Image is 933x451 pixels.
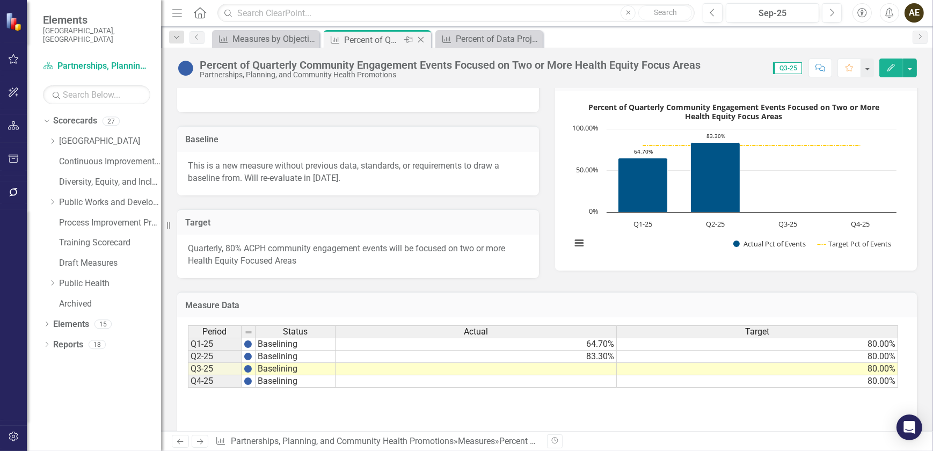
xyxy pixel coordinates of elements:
small: [GEOGRAPHIC_DATA], [GEOGRAPHIC_DATA] [43,26,150,44]
td: 80.00% [617,363,898,375]
span: Elements [43,13,150,26]
text: 100.00% [572,123,599,133]
td: 80.00% [617,338,898,351]
div: Percent of Data Projects Reviewed and Informed by the Data Equity Framework [456,32,540,46]
a: Public Works and Development [59,197,161,209]
a: Diversity, Equity, and Inclusion [59,176,161,188]
a: Partnerships, Planning, and Community Health Promotions [231,436,454,446]
span: Target [745,327,769,337]
p: This is a new measure without previous data, standards, or requirements to draw a baseline from. ... [188,160,528,185]
td: Baselining [256,338,336,351]
span: Period [203,327,227,337]
text: Q3-25 [778,219,797,229]
td: 64.70% [336,338,617,351]
div: 15 [94,319,112,329]
div: 18 [89,340,106,349]
button: Sep-25 [726,3,819,23]
a: Partnerships, Planning, and Community Health Promotions [43,60,150,72]
td: Baselining [256,351,336,363]
button: View chart menu, Percent of Quarterly Community Engagement Events Focused on Two or More Health E... [572,235,587,250]
text: Q1-25 [633,219,652,229]
input: Search Below... [43,85,150,104]
a: Process Improvement Program [59,217,161,229]
div: » » [215,435,539,448]
text: Q2-25 [706,219,725,229]
img: ClearPoint Strategy [5,12,24,31]
text: 0% [589,206,599,216]
img: BgCOk07PiH71IgAAAABJRU5ErkJggg== [244,365,252,373]
img: 8DAGhfEEPCf229AAAAAElFTkSuQmCC [244,328,253,337]
a: [GEOGRAPHIC_DATA] [59,135,161,148]
a: Continuous Improvement Program [59,156,161,168]
h3: Target [185,218,531,228]
div: Partnerships, Planning, and Community Health Promotions [200,71,701,79]
td: Q3-25 [188,363,242,375]
div: Percent of Quarterly Community Engagement Events Focused on Two or More Health Equity Focus Areas... [566,99,906,260]
td: 83.30% [336,351,617,363]
a: Scorecards [53,115,97,127]
span: Status [283,327,308,337]
a: Reports [53,339,83,351]
h3: Measure Data [185,301,909,310]
div: Percent of Quarterly Community Engagement Events Focused on Two or More Health Equity Focus Areas [344,33,402,47]
div: 27 [103,117,120,126]
text: Percent of Quarterly Community Engagement Events Focused on Two or More Health Equity Focus Areas [588,102,879,121]
svg: Interactive chart [566,99,902,260]
span: Actual [464,327,488,337]
td: Q4-25 [188,375,242,388]
div: Open Intercom Messenger [896,414,922,440]
div: Measures by Objective [232,32,317,46]
a: Measures by Objective [215,32,317,46]
span: Search [654,8,677,17]
td: Baselining [256,375,336,388]
div: Sep-25 [730,7,815,20]
button: AE [905,3,924,23]
a: Draft Measures [59,257,161,270]
a: Elements [53,318,89,331]
text: Q4-25 [851,219,870,229]
a: Archived [59,298,161,310]
text: 64.70% [634,148,653,155]
a: Training Scorecard [59,237,161,249]
a: Measures [458,436,495,446]
td: Q1-25 [188,338,242,351]
button: Show Target Pct of Events [818,239,892,248]
button: Show Actual Pct of Events [733,239,806,248]
text: 83.30% [706,132,725,140]
img: BgCOk07PiH71IgAAAABJRU5ErkJggg== [244,352,252,361]
a: Public Health [59,278,161,290]
td: 80.00% [617,375,898,388]
h3: Baseline [185,135,531,144]
img: BgCOk07PiH71IgAAAABJRU5ErkJggg== [244,340,252,348]
button: Search [638,5,692,20]
div: Percent of Quarterly Community Engagement Events Focused on Two or More Health Equity Focus Areas [200,59,701,71]
path: Q2-25, 83.3. Actual Pct of Events. [691,142,740,212]
div: Percent of Quarterly Community Engagement Events Focused on Two or More Health Equity Focus Areas [499,436,895,446]
td: Q2-25 [188,351,242,363]
a: Percent of Data Projects Reviewed and Informed by the Data Equity Framework [438,32,540,46]
input: Search ClearPoint... [217,4,695,23]
g: Actual Pct of Events, series 1 of 2. Bar series with 4 bars. [618,129,861,213]
g: Target Pct of Events, series 2 of 2. Line with 4 data points. [641,143,863,148]
img: Baselining [177,60,194,77]
text: 50.00% [576,165,599,174]
p: Quarterly, 80% ACPH community engagement events will be focused on two or more Health Equity Focu... [188,243,528,267]
path: Q1-25, 64.7. Actual Pct of Events. [618,158,668,212]
td: 80.00% [617,351,898,363]
td: Baselining [256,363,336,375]
img: BgCOk07PiH71IgAAAABJRU5ErkJggg== [244,377,252,385]
span: Q3-25 [773,62,802,74]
